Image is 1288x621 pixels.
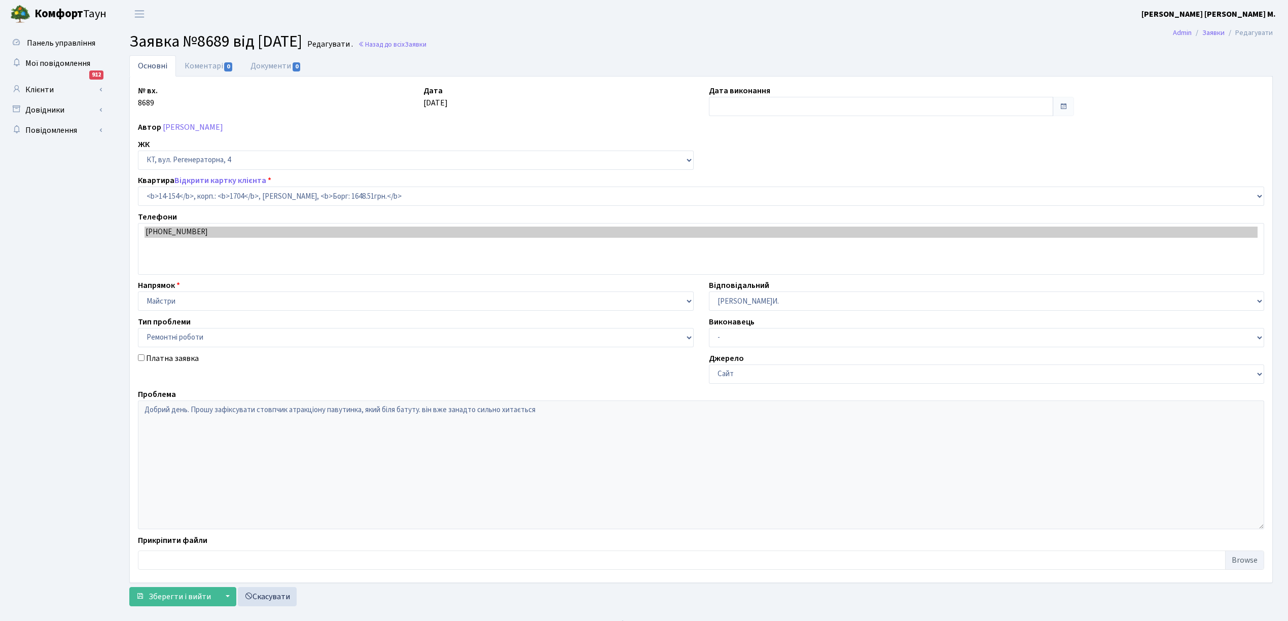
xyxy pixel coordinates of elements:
button: Зберегти і вийти [129,587,218,606]
a: Коментарі [176,55,242,77]
a: [PERSON_NAME] [163,122,223,133]
a: Довідники [5,100,106,120]
label: Дата виконання [709,85,770,97]
a: Скасувати [238,587,297,606]
option: [PHONE_NUMBER] [145,227,1258,238]
img: logo.png [10,4,30,24]
a: [PERSON_NAME] [PERSON_NAME] М. [1141,8,1276,20]
a: Admin [1173,27,1192,38]
nav: breadcrumb [1158,22,1288,44]
label: Дата [423,85,443,97]
a: Клієнти [5,80,106,100]
div: 8689 [130,85,416,116]
a: Відкрити картку клієнта [174,175,266,186]
a: Назад до всіхЗаявки [358,40,426,49]
a: Мої повідомлення912 [5,53,106,74]
li: Редагувати [1225,27,1273,39]
select: ) [138,328,694,347]
span: Заявки [405,40,426,49]
div: [DATE] [416,85,701,116]
label: Джерело [709,352,744,364]
label: Відповідальний [709,279,769,291]
a: Панель управління [5,33,106,53]
span: Зберегти і вийти [149,591,211,602]
button: Переключити навігацію [127,6,152,22]
span: Таун [34,6,106,23]
label: Прикріпити файли [138,534,207,546]
span: Панель управління [27,38,95,49]
b: [PERSON_NAME] [PERSON_NAME] М. [1141,9,1276,20]
span: 0 [293,62,301,71]
b: Комфорт [34,6,83,22]
a: Документи [242,55,310,77]
label: Виконавець [709,316,755,328]
span: Заявка №8689 від [DATE] [129,30,302,53]
textarea: Добрий день. Прошу зафіксувати стовпчик атракціону павутинка, який біля батуту. він вже занадто с... [138,400,1264,529]
label: Проблема [138,388,176,400]
span: Мої повідомлення [25,58,90,69]
label: Телефони [138,211,177,223]
div: 912 [89,70,103,80]
select: ) [138,187,1264,206]
a: Основні [129,55,176,77]
a: Заявки [1202,27,1225,38]
label: Платна заявка [146,352,199,364]
label: Автор [138,121,161,133]
label: № вх. [138,85,158,97]
span: 0 [224,62,232,71]
label: Тип проблеми [138,316,191,328]
a: Повідомлення [5,120,106,140]
label: ЖК [138,138,150,151]
label: Квартира [138,174,271,187]
label: Напрямок [138,279,180,291]
small: Редагувати . [305,40,353,49]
